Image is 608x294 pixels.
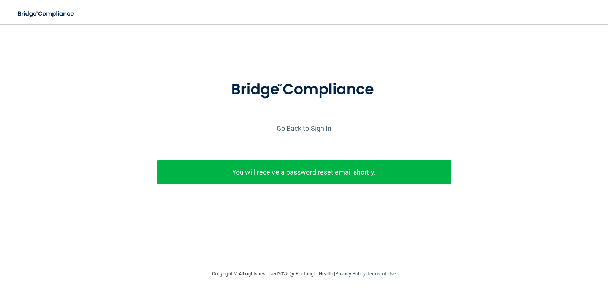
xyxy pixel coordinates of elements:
[11,6,81,22] img: bridge_compliance_login_screen.278c3ca4.svg
[165,262,443,286] div: Copyright © All rights reserved 2025 @ Rectangle Health | |
[277,124,332,132] a: Go Back to Sign In
[367,271,396,277] a: Terms of Use
[163,166,446,178] p: You will receive a password reset email shortly.
[335,271,365,277] a: Privacy Policy
[215,70,393,110] img: bridge_compliance_login_screen.278c3ca4.svg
